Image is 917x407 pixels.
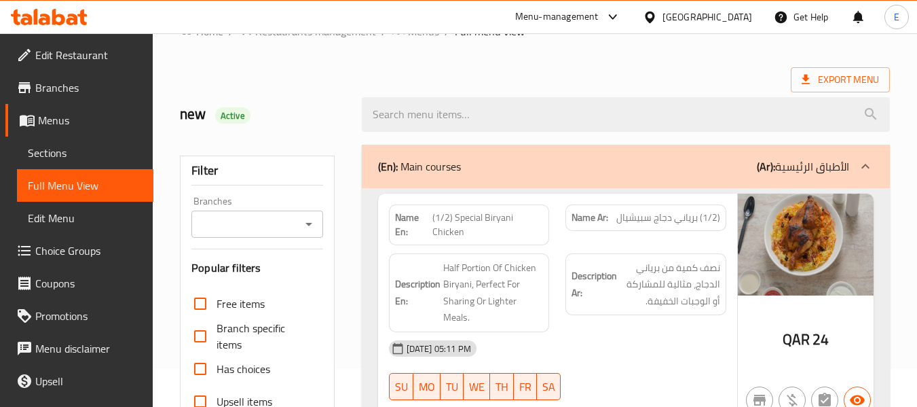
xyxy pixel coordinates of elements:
[395,211,432,239] strong: Name En:
[445,23,449,39] li: /
[469,377,485,397] span: WE
[395,377,408,397] span: SU
[5,332,153,365] a: Menu disclaimer
[446,377,458,397] span: TU
[783,326,810,353] span: QAR
[362,145,890,188] div: (En): Main courses(Ar):الأطباق الرئيسية
[5,300,153,332] a: Promotions
[757,156,775,177] b: (Ar):
[515,9,599,25] div: Menu-management
[35,47,143,63] span: Edit Restaurant
[180,104,345,124] h2: new
[401,342,476,355] span: [DATE] 05:11 PM
[419,377,435,397] span: MO
[215,109,250,122] span: Active
[413,373,441,400] button: MO
[408,23,439,39] span: Menus
[542,377,555,397] span: SA
[381,23,386,39] li: /
[17,169,153,202] a: Full Menu View
[35,79,143,96] span: Branches
[791,67,890,92] span: Export Menu
[35,243,143,259] span: Choice Groups
[255,23,376,39] span: Restaurants management
[215,107,250,124] div: Active
[180,23,223,39] a: Home
[35,308,143,324] span: Promotions
[514,373,537,400] button: FR
[17,202,153,234] a: Edit Menu
[392,22,439,40] a: Menus
[490,373,514,400] button: TH
[464,373,490,400] button: WE
[389,373,413,400] button: SU
[5,104,153,137] a: Menus
[378,158,461,175] p: Main courses
[757,158,849,175] p: الأطباق الرئيسية
[894,10,899,24] span: E
[495,377,508,397] span: TH
[443,260,544,326] span: Half Portion Of Chicken Biryani, Perfect For Sharing Or Lighter Meals.
[5,71,153,104] a: Branches
[5,39,153,71] a: Edit Restaurant
[738,194,874,296] img: 12_Special_Biryani_Chicke638927759244909918.jpg
[299,215,318,234] button: Open
[239,22,376,40] a: Restaurants management
[572,268,617,301] strong: Description Ar:
[191,260,322,276] h3: Popular filters
[662,10,752,24] div: [GEOGRAPHIC_DATA]
[802,71,879,88] span: Export Menu
[395,276,441,309] strong: Description En:
[812,326,829,353] span: 24
[28,145,143,161] span: Sections
[217,361,270,377] span: Has choices
[35,275,143,291] span: Coupons
[362,97,890,132] input: search
[217,296,265,312] span: Free items
[616,211,720,225] span: (1/2) برياني دجاج سبيشيال
[572,211,608,225] strong: Name Ar:
[229,23,233,39] li: /
[5,267,153,300] a: Coupons
[28,210,143,226] span: Edit Menu
[519,377,531,397] span: FR
[28,177,143,194] span: Full Menu View
[378,156,398,177] b: (En):
[537,373,561,400] button: SA
[620,260,720,310] span: نصف كمية من برياني الدجاج، مثالية للمشاركة أو الوجبات الخفيفة.
[441,373,464,400] button: TU
[38,112,143,128] span: Menus
[5,234,153,267] a: Choice Groups
[217,320,312,353] span: Branch specific items
[432,211,544,239] span: (1/2) Special Biryani Chicken
[35,340,143,357] span: Menu disclaimer
[191,156,322,185] div: Filter
[455,23,525,39] span: Full menu view
[5,365,153,397] a: Upsell
[35,373,143,389] span: Upsell
[17,137,153,169] a: Sections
